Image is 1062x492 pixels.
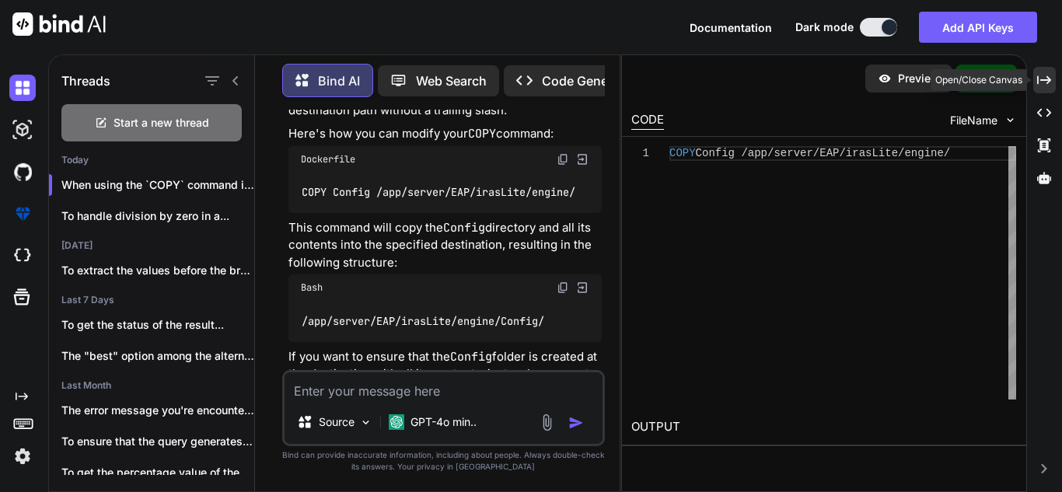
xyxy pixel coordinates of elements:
[631,146,649,161] div: 1
[690,19,772,36] button: Documentation
[282,449,605,473] p: Bind can provide inaccurate information, including about people. Always double-check its answers....
[443,220,485,236] code: Config
[61,72,110,90] h1: Threads
[9,201,36,227] img: premium
[450,349,492,365] code: Config
[61,208,254,224] p: To handle division by zero in a...
[557,153,569,166] img: copy
[61,317,254,333] p: To get the status of the result...
[49,294,254,306] h2: Last 7 Days
[114,115,209,131] span: Start a new thread
[568,415,584,431] img: icon
[301,184,577,201] code: COPY Config /app/server/EAP/irasLite/engine/
[359,416,372,429] img: Pick Models
[416,72,487,90] p: Web Search
[319,414,355,430] p: Source
[61,465,254,480] p: To get the percentage value of the...
[1004,113,1017,127] img: chevron down
[542,72,636,90] p: Code Generator
[9,243,36,269] img: cloudideIcon
[389,414,404,430] img: GPT-4o mini
[301,153,355,166] span: Dockerfile
[12,12,106,36] img: Bind AI
[61,177,254,193] p: When using the `COPY` command in a Docke...
[898,71,940,86] p: Preview
[950,113,997,128] span: FileName
[9,443,36,469] img: settings
[631,111,664,130] div: CODE
[301,313,546,330] code: /app/server/EAP/irasLite/engine/Config/
[9,75,36,101] img: darkChat
[538,413,556,431] img: attachment
[288,219,602,272] p: This command will copy the directory and all its contents into the specified destination, resulti...
[919,12,1037,43] button: Add API Keys
[468,126,496,141] code: COPY
[9,117,36,143] img: darkAi-studio
[288,125,602,143] p: Here's how you can modify your command:
[288,348,602,401] p: If you want to ensure that the folder is created at the destination with all its contents, just m...
[575,281,589,295] img: Open in Browser
[61,263,254,278] p: To extract the values before the brackets...
[690,21,772,34] span: Documentation
[61,403,254,418] p: The error message you're encountering indicates that...
[931,69,1027,91] div: Open/Close Canvas
[557,281,569,294] img: copy
[410,414,477,430] p: GPT-4o min..
[318,72,360,90] p: Bind AI
[669,147,696,159] span: COPY
[49,379,254,392] h2: Last Month
[301,281,323,294] span: Bash
[575,152,589,166] img: Open in Browser
[795,19,854,35] span: Dark mode
[696,147,951,159] span: Config /app/server/EAP/irasLite/engine/
[9,159,36,185] img: githubDark
[61,348,254,364] p: The "best" option among the alternatives to...
[49,239,254,252] h2: [DATE]
[878,72,892,85] img: preview
[622,409,1026,445] h2: OUTPUT
[61,434,254,449] p: To ensure that the query generates dates...
[49,154,254,166] h2: Today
